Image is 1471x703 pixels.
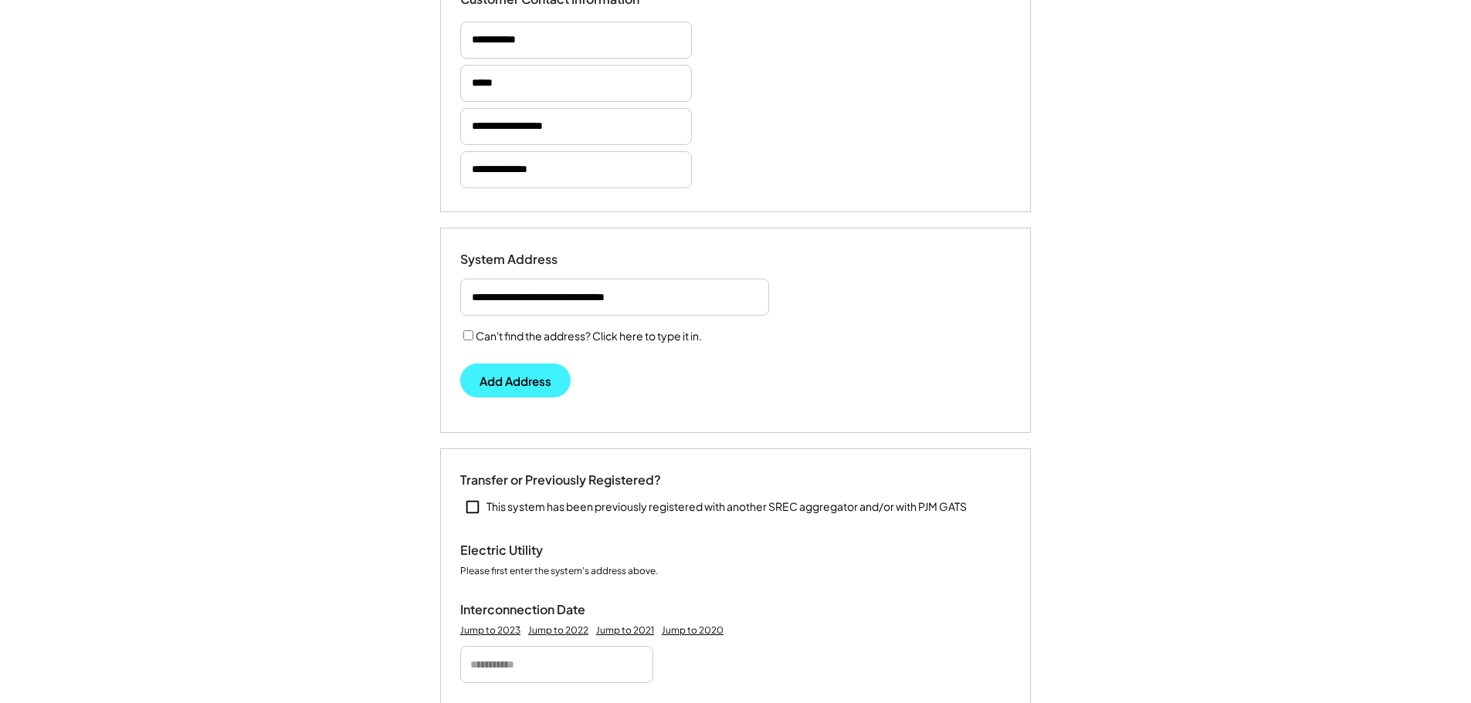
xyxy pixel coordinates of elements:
div: Please first enter the system's address above. [460,565,658,579]
div: Interconnection Date [460,602,615,618]
div: Jump to 2020 [662,624,724,637]
div: Jump to 2021 [596,624,654,637]
label: Can't find the address? Click here to type it in. [476,329,702,343]
button: Add Address [460,363,571,397]
div: Electric Utility [460,542,615,559]
div: Transfer or Previously Registered? [460,472,661,488]
div: Jump to 2023 [460,624,520,637]
div: Jump to 2022 [528,624,588,637]
div: System Address [460,252,615,268]
div: This system has been previously registered with another SREC aggregator and/or with PJM GATS [486,499,967,515]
